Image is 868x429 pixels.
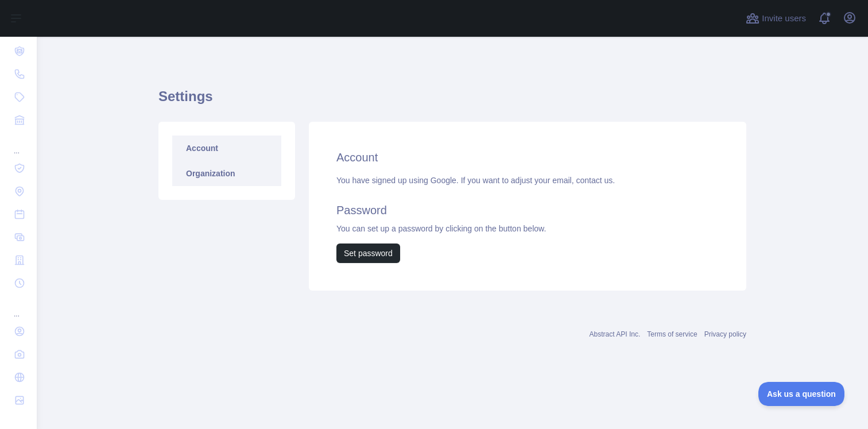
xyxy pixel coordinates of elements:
[172,161,281,186] a: Organization
[172,136,281,161] a: Account
[158,87,746,115] h1: Settings
[647,330,697,338] a: Terms of service
[758,382,845,406] iframe: Toggle Customer Support
[336,149,719,165] h2: Account
[590,330,641,338] a: Abstract API Inc.
[576,176,615,185] a: contact us.
[704,330,746,338] a: Privacy policy
[743,9,808,28] button: Invite users
[336,202,719,218] h2: Password
[9,296,28,319] div: ...
[9,133,28,156] div: ...
[762,12,806,25] span: Invite users
[336,244,400,263] button: Set password
[336,175,719,263] div: You have signed up using Google. If you want to adjust your email, You can set up a password by c...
